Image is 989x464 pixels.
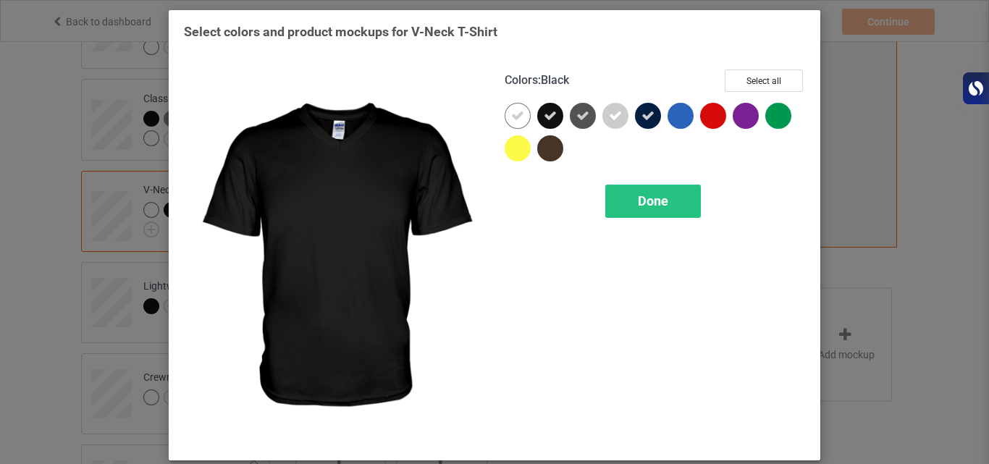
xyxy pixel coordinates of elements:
[184,24,497,39] span: Select colors and product mockups for V-Neck T-Shirt
[505,73,538,87] span: Colors
[184,69,484,445] img: regular.jpg
[638,193,668,208] span: Done
[505,73,569,88] h4: :
[541,73,569,87] span: Black
[725,69,803,92] button: Select all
